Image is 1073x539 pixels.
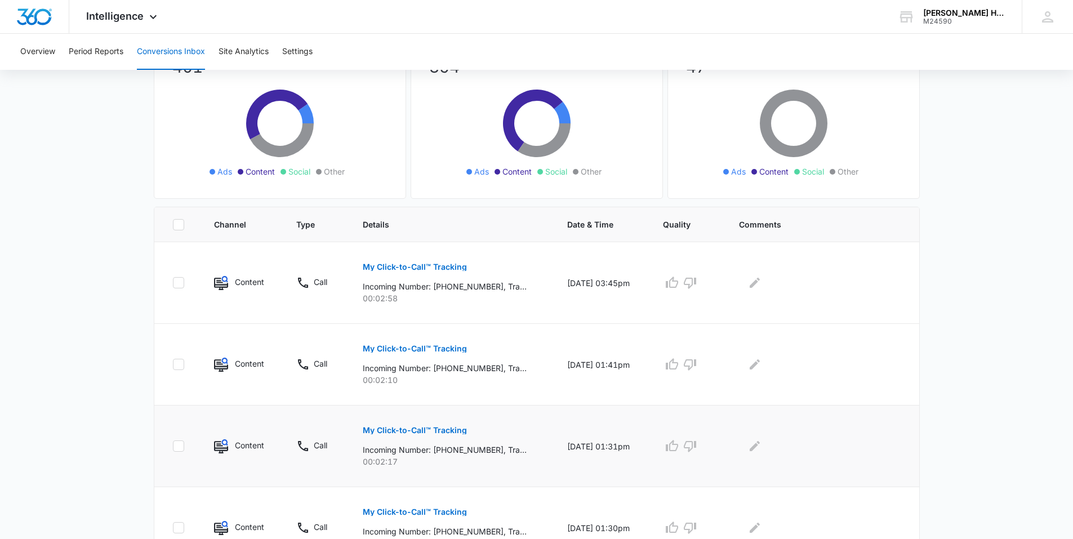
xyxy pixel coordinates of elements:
p: Call [314,439,327,451]
button: Conversions Inbox [137,34,205,70]
span: Social [802,166,824,177]
span: Ads [474,166,489,177]
p: Content [235,439,264,451]
p: Incoming Number: [PHONE_NUMBER], Tracking Number: [PHONE_NUMBER], Ring To: [PHONE_NUMBER], Caller... [363,280,527,292]
button: My Click-to-Call™ Tracking [363,335,467,362]
span: Content [759,166,789,177]
span: Other [838,166,858,177]
button: Edit Comments [746,437,764,455]
span: Content [246,166,275,177]
span: Details [363,219,524,230]
button: Edit Comments [746,519,764,537]
span: Intelligence [86,10,144,22]
p: Content [235,276,264,288]
p: Incoming Number: [PHONE_NUMBER], Tracking Number: [PHONE_NUMBER], Ring To: [PHONE_NUMBER], Caller... [363,444,527,456]
p: My Click-to-Call™ Tracking [363,508,467,516]
p: My Click-to-Call™ Tracking [363,426,467,434]
span: Channel [214,219,253,230]
td: [DATE] 03:45pm [554,242,649,324]
p: Incoming Number: [PHONE_NUMBER], Tracking Number: [PHONE_NUMBER], Ring To: [PHONE_NUMBER], Caller... [363,362,527,374]
p: Content [235,521,264,533]
td: [DATE] 01:41pm [554,324,649,406]
p: Incoming Number: [PHONE_NUMBER], Tracking Number: [PHONE_NUMBER], Ring To: [PHONE_NUMBER], Caller... [363,525,527,537]
p: Call [314,276,327,288]
span: Social [288,166,310,177]
div: account name [923,8,1005,17]
p: My Click-to-Call™ Tracking [363,345,467,353]
span: Ads [217,166,232,177]
span: Other [324,166,345,177]
span: Other [581,166,602,177]
button: Edit Comments [746,355,764,373]
p: Call [314,521,327,533]
span: Comments [739,219,885,230]
p: Content [235,358,264,369]
div: account id [923,17,1005,25]
span: Type [296,219,319,230]
button: Period Reports [69,34,123,70]
span: Content [502,166,532,177]
span: Ads [731,166,746,177]
td: [DATE] 01:31pm [554,406,649,487]
p: 00:02:10 [363,374,540,386]
button: Overview [20,34,55,70]
p: 00:02:58 [363,292,540,304]
button: Edit Comments [746,274,764,292]
p: 00:02:17 [363,456,540,467]
p: Call [314,358,327,369]
button: My Click-to-Call™ Tracking [363,253,467,280]
button: My Click-to-Call™ Tracking [363,498,467,525]
p: My Click-to-Call™ Tracking [363,263,467,271]
button: Site Analytics [219,34,269,70]
button: My Click-to-Call™ Tracking [363,417,467,444]
button: Settings [282,34,313,70]
span: Date & Time [567,219,620,230]
span: Quality [663,219,696,230]
span: Social [545,166,567,177]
